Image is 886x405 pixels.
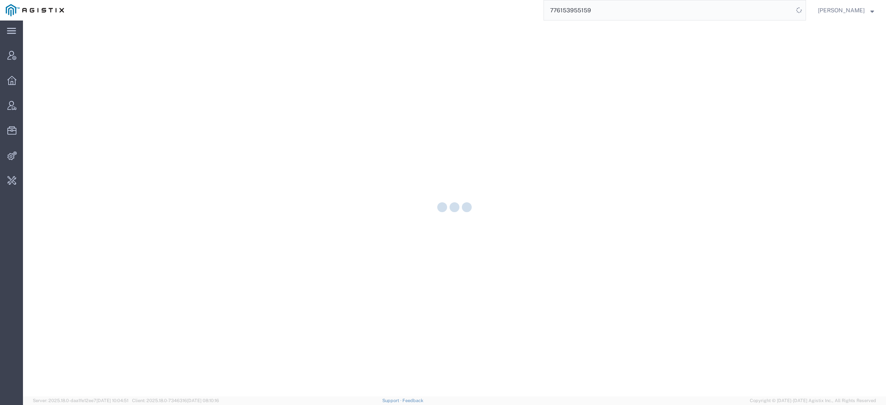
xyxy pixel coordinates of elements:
a: Feedback [402,398,423,403]
a: Support [382,398,403,403]
span: [DATE] 08:10:16 [187,398,219,403]
span: [DATE] 10:04:51 [96,398,128,403]
button: [PERSON_NAME] [817,5,875,15]
span: Server: 2025.18.0-daa1fe12ee7 [33,398,128,403]
input: Search for shipment number, reference number [544,0,793,20]
span: Kaitlyn Hostetler [818,6,865,15]
span: Client: 2025.18.0-7346316 [132,398,219,403]
img: logo [6,4,64,16]
span: Copyright © [DATE]-[DATE] Agistix Inc., All Rights Reserved [750,397,876,404]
